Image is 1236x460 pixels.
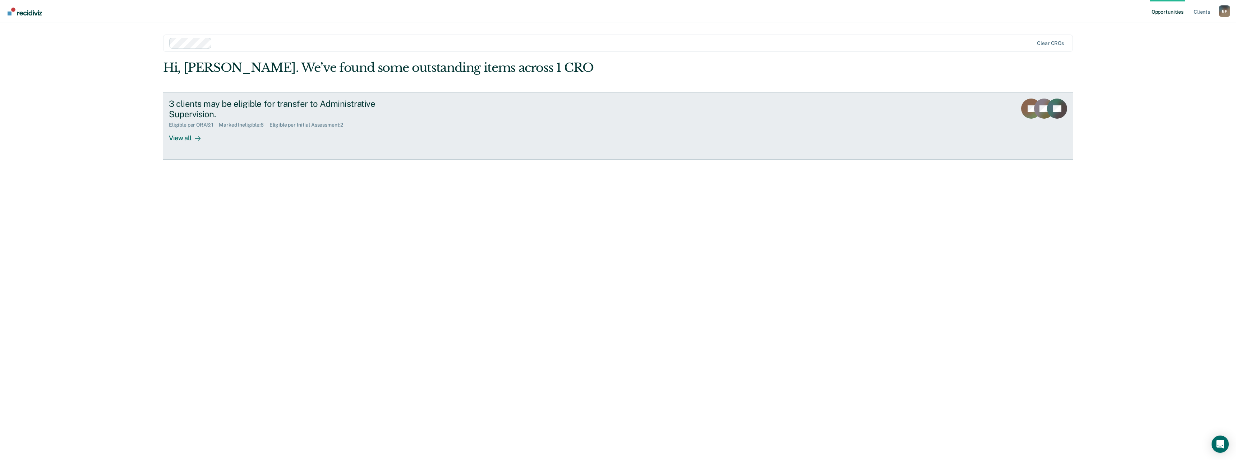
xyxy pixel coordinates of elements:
img: Recidiviz [8,8,42,15]
div: Clear CROs [1037,40,1064,46]
button: Profile dropdown button [1219,5,1230,17]
a: 3 clients may be eligible for transfer to Administrative Supervision.Eligible per ORAS:1Marked In... [163,92,1073,160]
div: 3 clients may be eligible for transfer to Administrative Supervision. [169,99,421,119]
div: Eligible per Initial Assessment : 2 [269,122,349,128]
div: Hi, [PERSON_NAME]. We’ve found some outstanding items across 1 CRO [163,60,891,75]
div: View all [169,128,209,142]
div: Open Intercom Messenger [1212,436,1229,453]
div: Eligible per ORAS : 1 [169,122,219,128]
div: B P [1219,5,1230,17]
div: Marked Ineligible : 6 [219,122,269,128]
